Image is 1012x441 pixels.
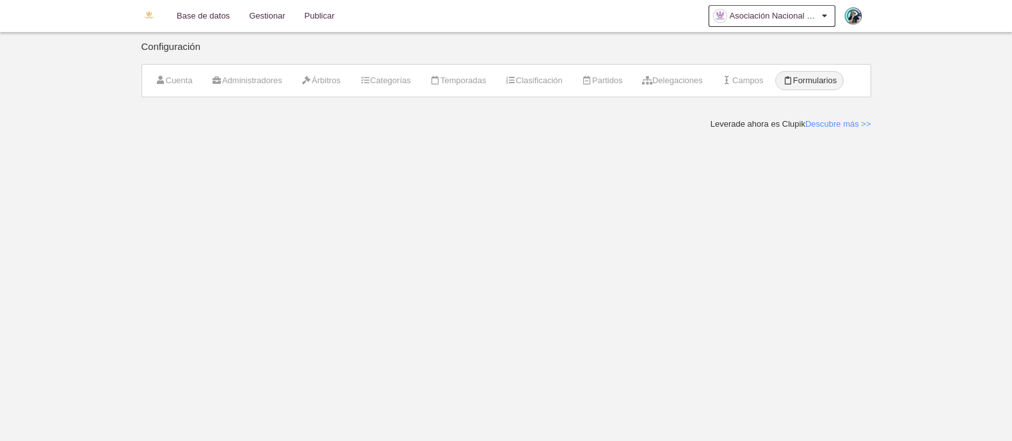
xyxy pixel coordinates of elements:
div: Leverade ahora es Clupik [711,118,871,130]
a: Árbitros [294,71,348,90]
img: PaoBqShlDZri.30x30.jpg [845,8,862,24]
img: Asociación Nacional de Fútbol Femenino [141,8,157,23]
a: Campos [715,71,771,90]
img: OaI3GtSbPWi1.30x30.jpg [714,10,727,22]
a: Clasificación [499,71,570,90]
a: Cuenta [149,71,200,90]
a: Temporadas [423,71,494,90]
a: Asociación Nacional de Fútbol Femenino [709,5,835,27]
a: Descubre más >> [805,119,871,129]
a: Categorías [353,71,418,90]
a: Administradores [205,71,289,90]
a: Delegaciones [635,71,710,90]
a: Formularios [775,71,844,90]
div: Configuración [141,42,871,64]
a: Partidos [575,71,630,90]
span: Asociación Nacional de Fútbol Femenino [730,10,819,22]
